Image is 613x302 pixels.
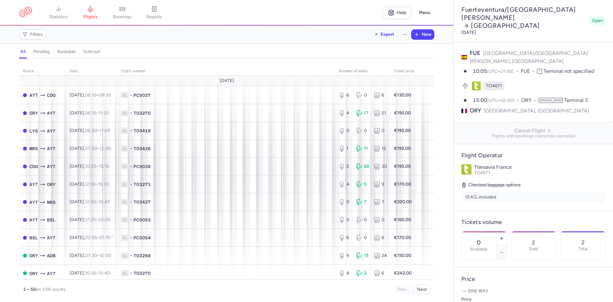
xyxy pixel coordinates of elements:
span: CDG [47,92,56,99]
span: PC5054 [133,235,151,241]
div: 6 [374,270,386,276]
span: Cancel Flight [459,128,608,134]
span: [DATE], [70,270,110,276]
p: 2 [581,239,585,246]
div: 7 [356,199,369,205]
span: • [130,252,132,259]
div: 0 [356,128,369,134]
span: [DATE], [70,92,111,98]
span: (UTC+01:00) [487,69,514,74]
a: bookings [106,6,138,20]
a: Help [382,7,411,19]
span: • [130,217,132,223]
div: 0 [356,235,369,241]
span: 1L [121,110,129,116]
span: Filters [30,32,43,37]
div: 4 [339,181,351,188]
time: 15:00 [473,97,487,103]
p: Total [578,246,588,252]
div: 15 [356,252,369,259]
span: [GEOGRAPHIC_DATA]/[GEOGRAPHIC_DATA][PERSON_NAME], [GEOGRAPHIC_DATA] [470,50,588,64]
time: 01:15 [99,235,113,240]
time: 15:45 [99,199,110,205]
span: 1L [121,217,129,223]
div: 0 [374,217,386,223]
span: AYT [47,234,56,241]
span: [DATE], [70,164,109,169]
th: date [66,66,117,76]
span: – [85,217,110,222]
time: 15:40 [99,270,110,276]
div: 1 [339,145,351,152]
span: ORY [47,181,56,188]
div: 24 [374,252,386,259]
p: Sold [529,246,538,252]
span: MRS [47,199,56,206]
span: PC5037 [133,92,151,98]
span: [DATE] [220,78,234,83]
span: – [85,128,110,133]
span: – [85,270,110,276]
div: 0 [339,199,351,205]
time: 12:00 [100,146,111,151]
time: 12:50 [85,199,96,205]
strong: €130.00 [394,92,411,98]
strong: €195.00 [394,128,411,133]
time: 15:15 [99,164,109,169]
span: [DATE], [70,110,109,116]
strong: €320.00 [394,199,412,205]
span: – [85,235,113,240]
time: 07:30 [85,146,97,151]
span: flights [83,14,97,20]
span: AYT [29,199,38,206]
span: AYT [29,181,38,188]
span: ADB [47,252,56,259]
div: 7 [374,199,386,205]
span: • [130,199,132,205]
li: 15 KG, included [461,191,606,203]
span: LYS [29,128,38,135]
time: 11:05 [100,128,110,133]
span: AYT [29,216,38,223]
span: ORY [29,270,38,277]
time: 09:35 [99,92,111,98]
span: 1L [121,163,129,170]
div: 0 [339,128,351,134]
div: 0 [356,92,369,98]
span: TO3270 [133,110,151,116]
button: Prev. [394,285,411,294]
span: [GEOGRAPHIC_DATA], [GEOGRAPHIC_DATA] [484,107,589,115]
strong: 1 – 50 [23,287,36,292]
span: BSL [47,216,56,223]
button: Filters [19,30,45,39]
a: CitizenPlane red outlined logo [19,7,32,19]
button: Next [413,285,430,294]
p: 2 [532,239,535,246]
span: 1L [121,199,129,205]
span: [DATE], [70,146,111,151]
div: 6 [374,92,386,98]
h5: Checked baggage options [461,181,606,189]
time: 07:30 [85,253,97,258]
span: ORY [470,107,481,115]
span: [DATE], [70,128,110,133]
h4: sold out [83,49,100,55]
h4: Tickets volume [461,219,606,226]
span: on 198 results [36,287,65,292]
strong: €242.00 [394,270,412,276]
div: 4 [339,270,351,276]
div: 6 [374,235,386,241]
h4: pending [33,49,49,55]
span: 1L [121,92,129,98]
div: 28 [356,163,369,170]
button: New [412,30,434,39]
div: 6 [339,235,351,241]
span: TO3418 [133,128,151,134]
strong: €170.00 [394,235,411,240]
span: ORY [521,97,539,104]
span: T [537,69,542,74]
time: 12:10 [85,182,95,187]
span: • [130,270,132,276]
span: Terminal not specified [543,68,594,74]
span: • [130,163,132,170]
